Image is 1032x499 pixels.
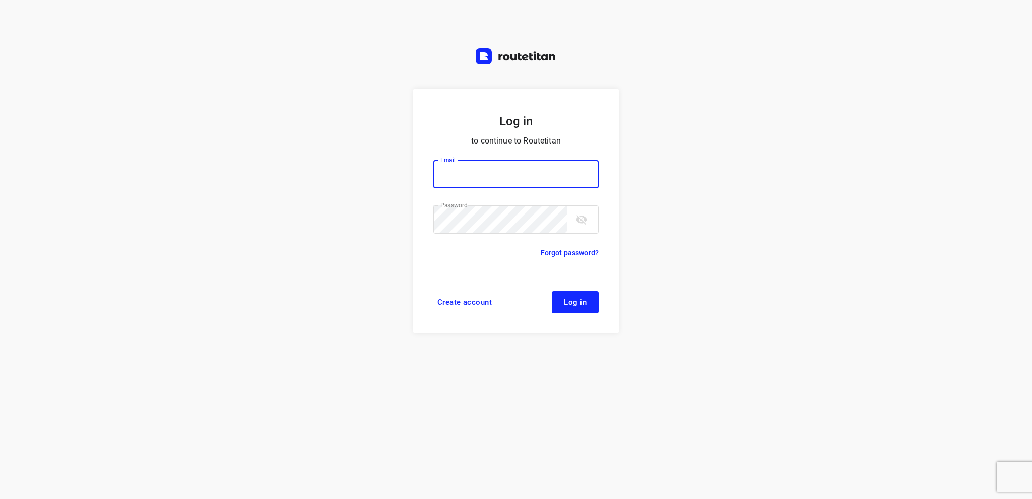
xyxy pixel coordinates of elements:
[433,113,599,130] h5: Log in
[433,134,599,148] p: to continue to Routetitan
[571,209,592,230] button: toggle password visibility
[433,291,496,313] a: Create account
[476,48,556,64] img: Routetitan
[437,298,492,306] span: Create account
[541,247,599,259] a: Forgot password?
[476,48,556,67] a: Routetitan
[564,298,587,306] span: Log in
[552,291,599,313] button: Log in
